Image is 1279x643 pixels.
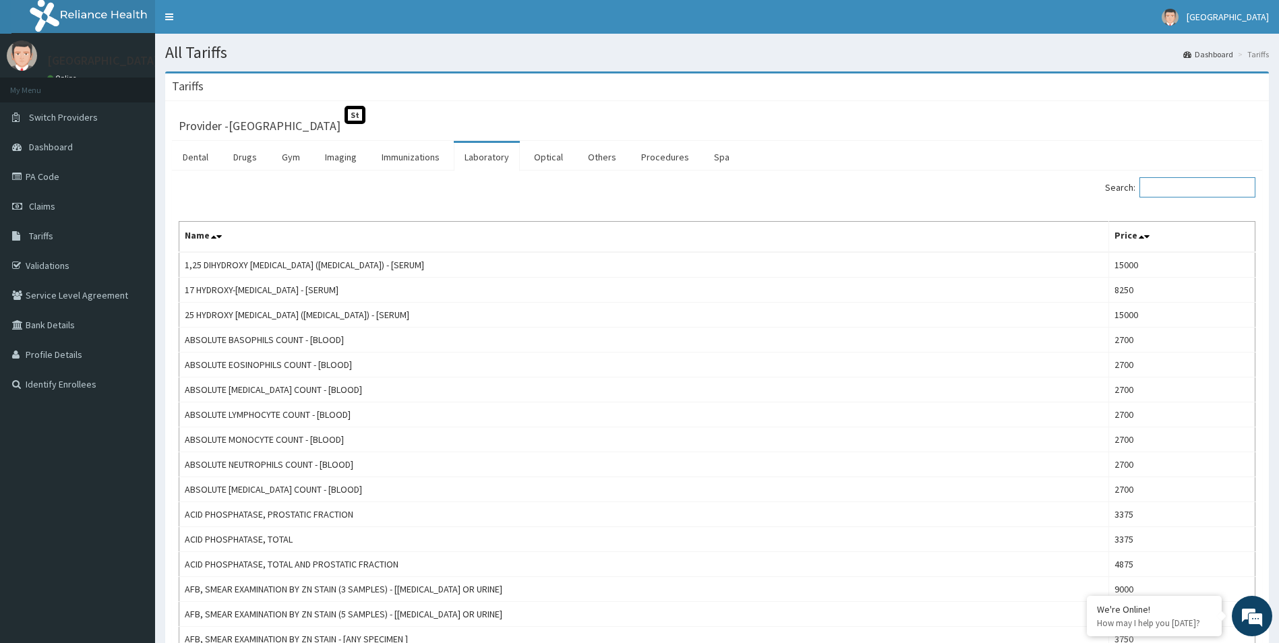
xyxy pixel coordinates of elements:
[179,602,1109,627] td: AFB, SMEAR EXAMINATION BY ZN STAIN (5 SAMPLES) - [[MEDICAL_DATA] OR URINE]
[179,328,1109,353] td: ABSOLUTE BASOPHILS COUNT - [BLOOD]
[1109,328,1255,353] td: 2700
[1187,11,1269,23] span: [GEOGRAPHIC_DATA]
[1162,9,1179,26] img: User Image
[577,143,627,171] a: Others
[179,552,1109,577] td: ACID PHOSPHATASE, TOTAL AND PROSTATIC FRACTION
[172,80,204,92] h3: Tariffs
[179,303,1109,328] td: 25 HYDROXY [MEDICAL_DATA] ([MEDICAL_DATA]) - [SERUM]
[179,427,1109,452] td: ABSOLUTE MONOCYTE COUNT - [BLOOD]
[179,377,1109,402] td: ABSOLUTE [MEDICAL_DATA] COUNT - [BLOOD]
[179,402,1109,427] td: ABSOLUTE LYMPHOCYTE COUNT - [BLOOD]
[271,143,311,171] a: Gym
[29,230,53,242] span: Tariffs
[1139,177,1255,197] input: Search:
[1109,278,1255,303] td: 8250
[29,141,73,153] span: Dashboard
[1235,49,1269,60] li: Tariffs
[371,143,450,171] a: Immunizations
[1097,603,1212,615] div: We're Online!
[1109,303,1255,328] td: 15000
[1097,617,1212,629] p: How may I help you today?
[523,143,574,171] a: Optical
[179,527,1109,552] td: ACID PHOSPHATASE, TOTAL
[179,353,1109,377] td: ABSOLUTE EOSINOPHILS COUNT - [BLOOD]
[7,40,37,71] img: User Image
[314,143,367,171] a: Imaging
[47,55,158,67] p: [GEOGRAPHIC_DATA]
[703,143,740,171] a: Spa
[179,252,1109,278] td: 1,25 DIHYDROXY [MEDICAL_DATA] ([MEDICAL_DATA]) - [SERUM]
[1109,427,1255,452] td: 2700
[1109,402,1255,427] td: 2700
[47,73,80,83] a: Online
[179,120,340,132] h3: Provider - [GEOGRAPHIC_DATA]
[179,222,1109,253] th: Name
[29,111,98,123] span: Switch Providers
[1109,477,1255,502] td: 2700
[179,477,1109,502] td: ABSOLUTE [MEDICAL_DATA] COUNT - [BLOOD]
[1109,222,1255,253] th: Price
[179,452,1109,477] td: ABSOLUTE NEUTROPHILS COUNT - [BLOOD]
[165,44,1269,61] h1: All Tariffs
[1109,353,1255,377] td: 2700
[179,577,1109,602] td: AFB, SMEAR EXAMINATION BY ZN STAIN (3 SAMPLES) - [[MEDICAL_DATA] OR URINE]
[454,143,520,171] a: Laboratory
[630,143,700,171] a: Procedures
[179,278,1109,303] td: 17 HYDROXY-[MEDICAL_DATA] - [SERUM]
[1109,527,1255,552] td: 3375
[1109,252,1255,278] td: 15000
[179,502,1109,527] td: ACID PHOSPHATASE, PROSTATIC FRACTION
[172,143,219,171] a: Dental
[1109,452,1255,477] td: 2700
[29,200,55,212] span: Claims
[222,143,268,171] a: Drugs
[345,106,365,124] span: St
[1183,49,1233,60] a: Dashboard
[1105,177,1255,197] label: Search:
[1109,577,1255,602] td: 9000
[1109,502,1255,527] td: 3375
[1109,552,1255,577] td: 4875
[1109,377,1255,402] td: 2700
